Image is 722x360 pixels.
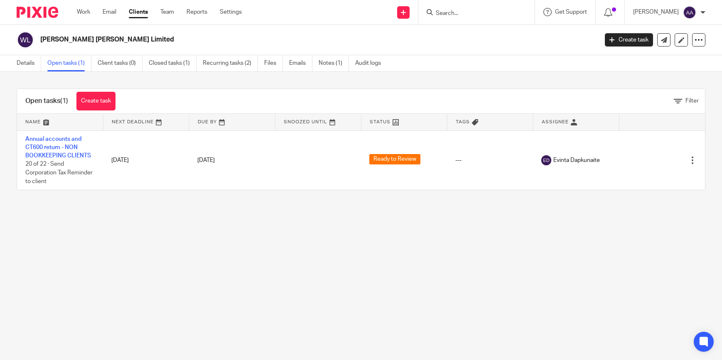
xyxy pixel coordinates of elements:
span: Get Support [555,9,587,15]
input: Search [435,10,510,17]
a: Work [77,8,90,16]
a: Create task [605,33,653,47]
a: Details [17,55,41,71]
img: Pixie [17,7,58,18]
a: Closed tasks (1) [149,55,196,71]
td: [DATE] [103,130,189,190]
div: --- [455,156,525,164]
span: Status [370,120,390,124]
a: Team [160,8,174,16]
a: Clients [129,8,148,16]
span: Evinta Dapkunaite [553,156,600,164]
a: Create task [76,92,115,110]
a: Notes (1) [319,55,349,71]
a: Settings [220,8,242,16]
a: Open tasks (1) [47,55,91,71]
a: Recurring tasks (2) [203,55,258,71]
a: Emails [289,55,312,71]
img: svg%3E [541,155,551,165]
span: Snoozed Until [284,120,327,124]
span: Tags [456,120,470,124]
span: [DATE] [197,157,215,163]
img: svg%3E [17,31,34,49]
h1: Open tasks [25,97,68,105]
a: Email [103,8,116,16]
span: Filter [685,98,699,104]
a: Annual accounts and CT600 return - NON BOOKKEEPING CLIENTS [25,136,91,159]
span: Ready to Review [369,154,420,164]
img: svg%3E [683,6,696,19]
span: (1) [60,98,68,104]
p: [PERSON_NAME] [633,8,679,16]
a: Reports [187,8,207,16]
a: Files [264,55,283,71]
a: Client tasks (0) [98,55,142,71]
a: Audit logs [355,55,387,71]
span: 20 of 22 · Send Corporation Tax Reminder to client [25,162,93,184]
h2: [PERSON_NAME] [PERSON_NAME] Limited [40,35,482,44]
